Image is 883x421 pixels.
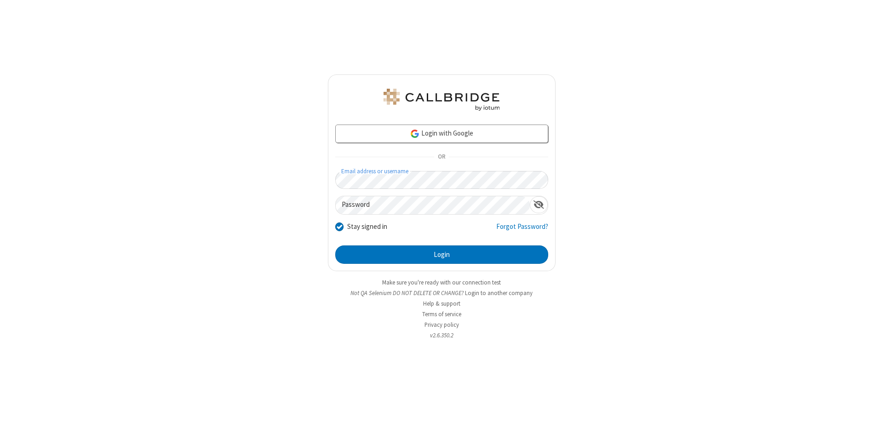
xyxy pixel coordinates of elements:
label: Stay signed in [347,222,387,232]
li: v2.6.350.2 [328,331,556,340]
button: Login to another company [465,289,533,297]
a: Help & support [423,300,460,307]
div: Show password [530,196,548,213]
input: Email address or username [335,171,548,189]
span: OR [434,151,449,164]
li: Not QA Selenium DO NOT DELETE OR CHANGE? [328,289,556,297]
a: Forgot Password? [496,222,548,239]
a: Privacy policy [424,321,459,329]
a: Terms of service [422,310,461,318]
a: Login with Google [335,125,548,143]
img: google-icon.png [410,129,420,139]
img: QA Selenium DO NOT DELETE OR CHANGE [382,89,501,111]
input: Password [336,196,530,214]
a: Make sure you're ready with our connection test [382,279,501,286]
button: Login [335,245,548,264]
